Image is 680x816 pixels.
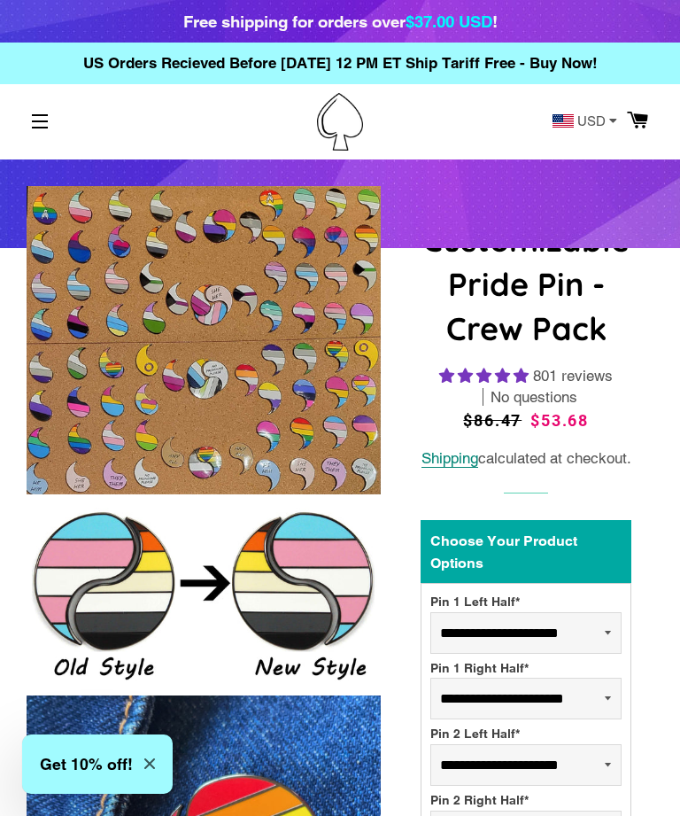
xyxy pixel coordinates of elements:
span: USD [577,114,606,128]
img: Customizable Pride Pin - Crew Pack [27,508,381,682]
img: Customizable Pride Pin - Crew Pack [27,186,381,494]
img: Pin-Ace [317,93,363,151]
div: Free shipping for orders over ! [183,9,498,34]
span: $37.00 USD [406,12,492,31]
